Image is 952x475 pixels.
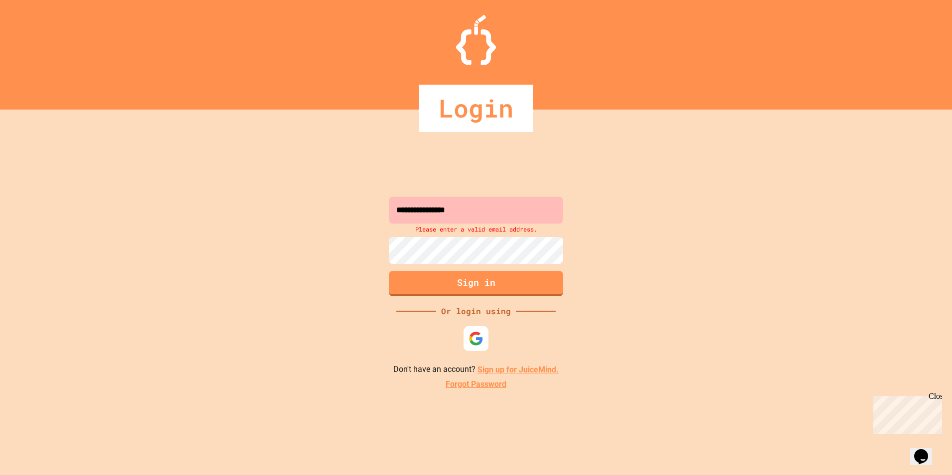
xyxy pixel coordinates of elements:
[386,224,566,235] div: Please enter a valid email address.
[446,378,506,390] a: Forgot Password
[4,4,69,63] div: Chat with us now!Close
[419,85,533,132] div: Login
[469,331,483,346] img: google-icon.svg
[389,271,563,296] button: Sign in
[456,15,496,65] img: Logo.svg
[910,435,942,465] iframe: chat widget
[393,363,559,376] p: Don't have an account?
[436,305,516,317] div: Or login using
[477,365,559,374] a: Sign up for JuiceMind.
[869,392,942,434] iframe: chat widget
